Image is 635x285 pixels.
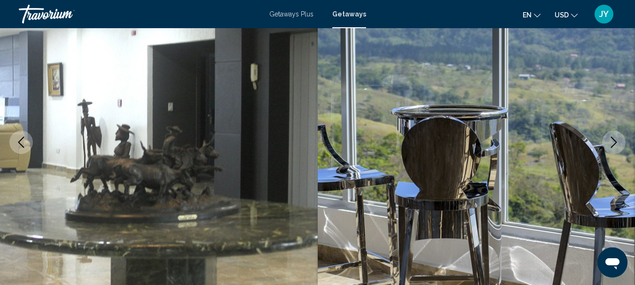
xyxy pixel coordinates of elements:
button: Change language [523,8,541,22]
button: User Menu [592,4,616,24]
button: Previous image [9,131,33,154]
span: USD [555,11,569,19]
button: Change currency [555,8,578,22]
iframe: Button to launch messaging window [597,247,627,277]
button: Next image [602,131,626,154]
span: en [523,11,532,19]
a: Getaways [332,10,366,18]
a: Getaways Plus [269,10,314,18]
span: JY [599,9,609,19]
a: Travorium [19,5,260,23]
